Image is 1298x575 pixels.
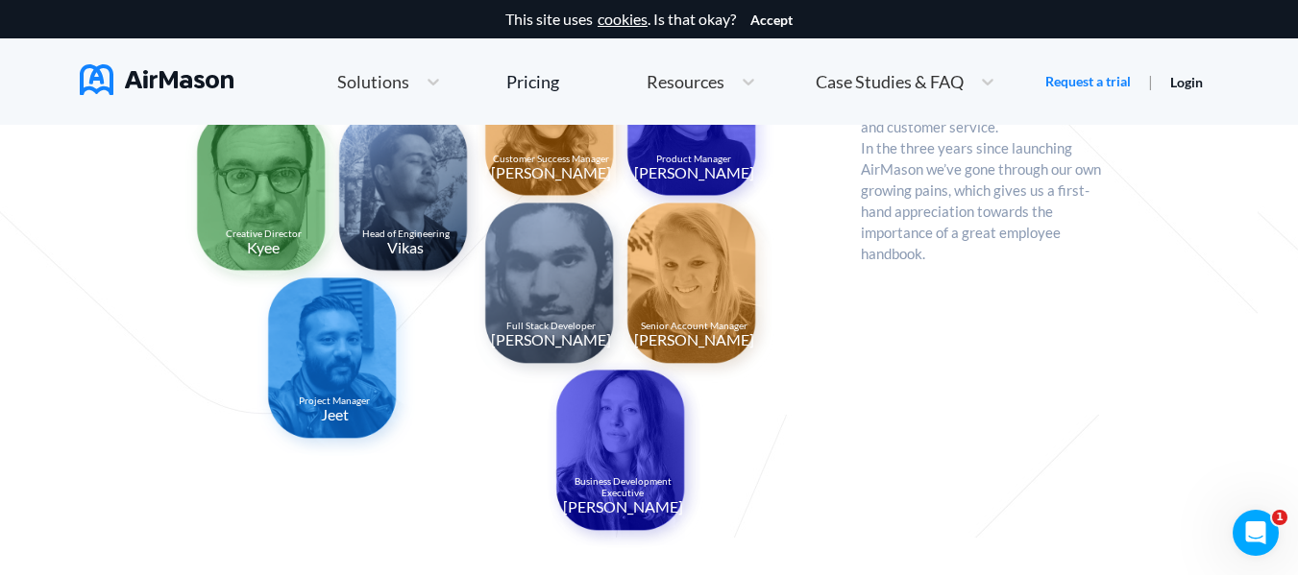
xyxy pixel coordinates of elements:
button: Accept cookies [750,12,793,28]
center: Product Manager [656,154,731,165]
iframe: Intercom live chat [1233,510,1279,556]
center: [PERSON_NAME] [634,164,754,181]
center: Jeet [321,406,349,423]
center: [PERSON_NAME] [563,498,683,515]
center: [PERSON_NAME] [491,331,611,348]
img: Holly [616,191,775,383]
center: Vikas [387,239,424,256]
div: Pricing [506,73,559,90]
span: Case Studies & FAQ [816,73,964,90]
center: Business Development Executive [560,476,685,498]
center: Customer Success Manager [493,154,609,165]
a: cookies [598,11,648,28]
center: [PERSON_NAME] [634,331,754,348]
img: Courtney [545,358,704,550]
center: Kyee [247,239,280,256]
span: Resources [647,73,724,90]
center: Full Stack Developer [506,321,596,332]
img: Branden [474,191,633,383]
img: Vikas [328,99,487,291]
span: | [1148,72,1153,90]
a: Request a trial [1045,72,1131,91]
span: Solutions [337,73,409,90]
center: Senior Account Manager [641,321,747,332]
center: Head of Engineering [362,228,450,240]
img: Jeet [257,266,416,458]
a: Login [1170,74,1203,90]
img: Kyee [185,99,345,291]
center: Project Manager [299,395,370,407]
img: AirMason Logo [80,64,233,95]
center: [PERSON_NAME] [491,164,611,181]
span: 1 [1272,510,1287,525]
a: Pricing [506,64,559,99]
center: Creative Director [226,228,302,240]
